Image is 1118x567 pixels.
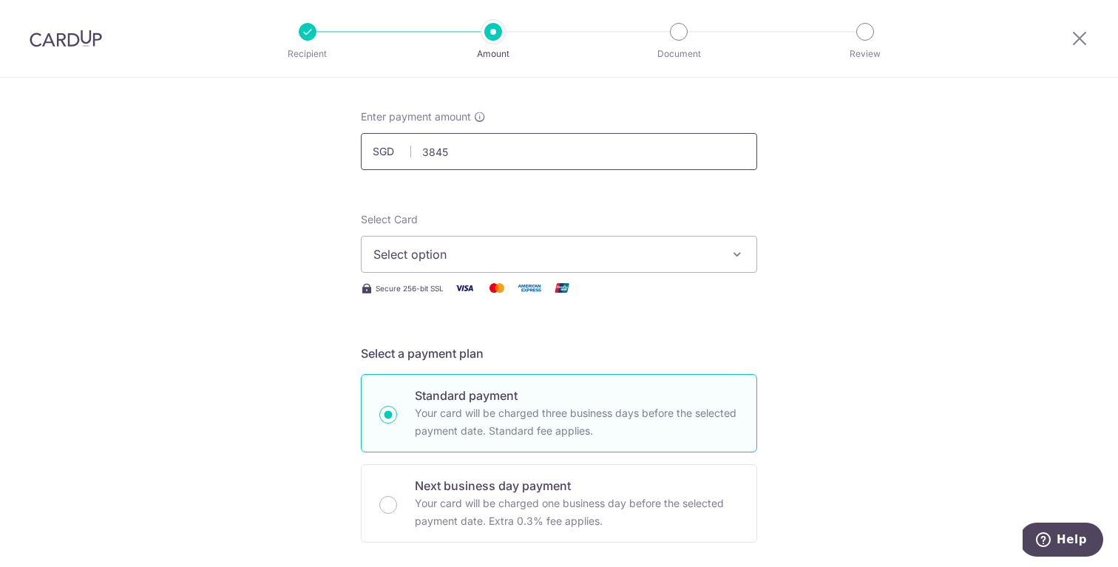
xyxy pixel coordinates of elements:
img: Visa [450,279,479,297]
p: Recipient [253,47,362,61]
p: Document [624,47,734,61]
h5: Select a payment plan [361,344,757,362]
button: Select option [361,236,757,273]
img: Mastercard [482,279,512,297]
p: Amount [438,47,548,61]
span: translation missing: en.payables.payment_networks.credit_card.summary.labels.select_card [361,213,418,225]
span: Enter payment amount [361,109,471,124]
iframe: Opens a widget where you can find more information [1023,523,1103,560]
img: CardUp [30,30,102,47]
img: Union Pay [547,279,577,297]
input: 0.00 [361,133,757,170]
span: Select option [373,245,718,263]
p: Your card will be charged one business day before the selected payment date. Extra 0.3% fee applies. [415,495,739,530]
img: American Express [515,279,544,297]
p: Review [810,47,920,61]
span: SGD [373,144,411,159]
p: Your card will be charged three business days before the selected payment date. Standard fee appl... [415,404,739,440]
p: Standard payment [415,387,739,404]
p: Next business day payment [415,477,739,495]
span: Secure 256-bit SSL [376,282,444,294]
